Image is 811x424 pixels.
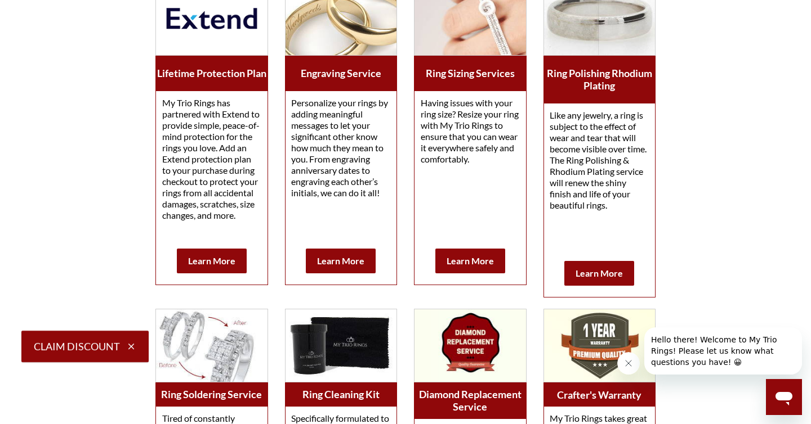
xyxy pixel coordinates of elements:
b: Learn More [447,255,494,266]
a: Learn More [306,249,376,273]
b: Learn More [188,255,235,266]
a: Learn More [564,261,634,286]
button: Claim Discount [21,331,149,362]
b: Crafter's Warranty [557,389,641,401]
span: Having issues with your ring size? Resize your ring with My Trio Rings to ensure that you can wea... [421,97,519,164]
img: 1-year crafter's warranty. [544,309,656,382]
iframe: Button to launch messaging window [766,379,802,415]
span: Personalize your rings by adding meaningful messages to let your significant other know how much ... [291,97,388,198]
span: Like any jewelry, a ring is subject to the effect of wear and tear that will become visible over ... [550,110,647,210]
b: Ring Soldering Service [161,388,262,400]
iframe: Close message [617,352,640,375]
b: Engraving Service [301,67,381,79]
b: Learn More [576,268,623,278]
span: My Trio Rings has partnered with Extend to provide simple, peace-of-mind protection for the rings... [162,97,260,220]
b: Ring Sizing Services [426,67,515,79]
b: Lifetime Protection Plan [157,67,266,79]
b: Ring Cleaning Kit [302,388,380,400]
iframe: Message from company [644,327,802,375]
b: Diamond Replacement Service [419,388,522,413]
b: Ring Polishing Rhodium Plating [547,67,652,92]
a: Learn More [177,249,247,273]
img: A wedding band and engagement ring soldered together. [156,309,268,382]
img: My Trio Rings ring cleaning kit. [286,309,397,382]
img: Diamond Replacement Service offered [415,309,526,382]
b: Learn More [317,255,364,266]
a: Learn More [435,249,505,273]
